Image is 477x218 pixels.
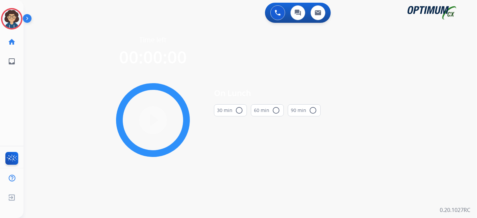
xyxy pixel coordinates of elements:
button: 30 min [214,104,247,116]
button: 90 min [288,104,321,116]
mat-icon: home [8,38,16,46]
img: avatar [2,9,21,28]
mat-icon: radio_button_unchecked [272,106,280,114]
mat-icon: radio_button_unchecked [309,106,317,114]
button: 60 min [251,104,284,116]
span: Time left [140,35,167,45]
mat-icon: inbox [8,57,16,65]
span: On Lunch [214,87,321,99]
span: 00:00:00 [119,46,187,68]
mat-icon: radio_button_unchecked [235,106,243,114]
p: 0.20.1027RC [440,206,470,214]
